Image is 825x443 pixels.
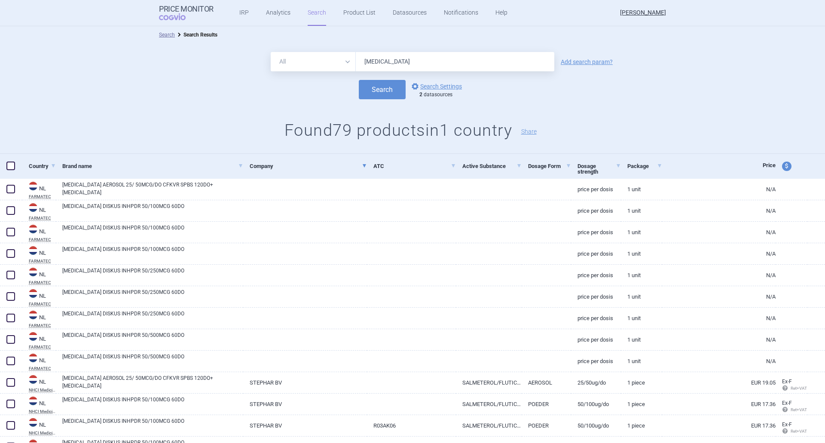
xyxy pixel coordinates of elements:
abbr: FARMATEC — Farmatec, under the Ministry of Health, Welfare and Sport, provides pharmaceutical lic... [29,238,56,242]
a: ATC [373,156,455,177]
a: Add search param? [561,59,613,65]
a: EUR 17.36 [662,394,776,415]
a: price per DOSIS [571,351,620,372]
a: [MEDICAL_DATA] DISKUS INHPDR 50/250MCG 60DO [62,267,243,282]
abbr: FARMATEC — Farmatec, under the Ministry of Health, Welfare and Sport, provides pharmaceutical lic... [29,259,56,263]
img: Netherlands [29,375,37,384]
abbr: NHCI Medicijnkosten — Online database of drug prices developed by the National Health Care Instit... [29,409,56,414]
span: Ex-factory price [782,379,792,385]
a: N/A [662,222,776,243]
a: 1 unit [621,308,662,329]
a: [MEDICAL_DATA] AEROSOL 25/ 50MCG/DO CFKVR SPBS 120DO+[MEDICAL_DATA] [62,181,243,196]
a: SALMETEROL/FLUTICASON [456,372,522,393]
abbr: NHCI Medicijnkosten — Online database of drug prices developed by the National Health Care Instit... [29,431,56,435]
span: Ex-factory price [782,400,792,406]
strong: 2 [419,92,422,98]
a: 1 piece [621,415,662,436]
a: NLNLFARMATEC [22,288,56,306]
a: [MEDICAL_DATA] DISKUS INHPDR 50/100MCG 60DO [62,396,243,411]
span: Price [763,162,776,168]
a: N/A [662,351,776,372]
button: Search [359,80,406,99]
div: datasources [419,92,466,98]
a: NLNLFARMATEC [22,353,56,371]
img: Netherlands [29,354,37,362]
a: [MEDICAL_DATA] DISKUS INHPDR 50/250MCG 60DO [62,288,243,304]
a: 1 unit [621,329,662,350]
a: [MEDICAL_DATA] AEROSOL 25/ 50MCG/DO CFKVR SPBS 120DO+[MEDICAL_DATA] [62,374,243,390]
a: 1 unit [621,200,662,221]
a: N/A [662,243,776,264]
a: EUR 19.05 [662,372,776,393]
a: price per DOSIS [571,222,620,243]
img: Netherlands [29,289,37,298]
a: Search Settings [410,81,462,92]
li: Search Results [175,31,217,39]
a: 1 unit [621,222,662,243]
img: Netherlands [29,418,37,427]
a: NLNLNHCI Medicijnkosten [22,417,56,435]
a: Brand name [62,156,243,177]
a: STEPHAR BV [243,415,367,436]
a: N/A [662,265,776,286]
img: Netherlands [29,397,37,405]
a: Country [29,156,56,177]
a: N/A [662,329,776,350]
abbr: FARMATEC — Farmatec, under the Ministry of Health, Welfare and Sport, provides pharmaceutical lic... [29,302,56,306]
a: 1 piece [621,394,662,415]
a: Ex-F Ret+VAT calc [776,419,807,438]
span: Ret+VAT calc [782,407,815,412]
a: 25/50UG/DO [571,372,620,393]
a: POEDER [522,415,571,436]
a: NLNLFARMATEC [22,224,56,242]
a: [MEDICAL_DATA] DISKUS INHPDR 50/100MCG 60DO [62,224,243,239]
span: Ret+VAT calc [782,386,815,391]
abbr: FARMATEC — Farmatec, under the Ministry of Health, Welfare and Sport, provides pharmaceutical lic... [29,367,56,371]
a: Price MonitorCOGVIO [159,5,214,21]
a: price per DOSIS [571,265,620,286]
abbr: FARMATEC — Farmatec, under the Ministry of Health, Welfare and Sport, provides pharmaceutical lic... [29,195,56,199]
a: 1 unit [621,286,662,307]
a: N/A [662,286,776,307]
a: price per DOSIS [571,179,620,200]
abbr: FARMATEC — Farmatec, under the Ministry of Health, Welfare and Sport, provides pharmaceutical lic... [29,345,56,349]
a: NLNLFARMATEC [22,245,56,263]
a: [MEDICAL_DATA] DISKUS INHPDR 50/100MCG 60DO [62,202,243,218]
img: Netherlands [29,332,37,341]
img: Netherlands [29,203,37,212]
img: Netherlands [29,246,37,255]
a: Dosage Form [528,156,571,177]
strong: Price Monitor [159,5,214,13]
abbr: NHCI Medicijnkosten — Online database of drug prices developed by the National Health Care Instit... [29,388,56,392]
a: R03AK06 [367,415,455,436]
a: NLNLFARMATEC [22,331,56,349]
a: NLNLFARMATEC [22,181,56,199]
a: [MEDICAL_DATA] DISKUS INHPDR 50/500MCG 60DO [62,331,243,347]
a: Company [250,156,367,177]
a: price per DOSIS [571,308,620,329]
a: [MEDICAL_DATA] DISKUS INHPDR 50/500MCG 60DO [62,353,243,368]
img: Netherlands [29,268,37,276]
a: N/A [662,308,776,329]
a: 1 unit [621,351,662,372]
a: Package [627,156,662,177]
img: Netherlands [29,225,37,233]
a: AEROSOL [522,372,571,393]
a: Ex-F Ret+VAT calc [776,376,807,395]
abbr: FARMATEC — Farmatec, under the Ministry of Health, Welfare and Sport, provides pharmaceutical lic... [29,281,56,285]
a: POEDER [522,394,571,415]
a: price per DOSIS [571,243,620,264]
a: SALMETEROL/FLUTICASON [456,415,522,436]
abbr: FARMATEC — Farmatec, under the Ministry of Health, Welfare and Sport, provides pharmaceutical lic... [29,324,56,328]
a: price per DOSIS [571,329,620,350]
a: [MEDICAL_DATA] DISKUS INHPDR 50/100MCG 60DO [62,245,243,261]
a: 1 unit [621,179,662,200]
a: 50/100UG/DO [571,394,620,415]
span: Ret+VAT calc [782,429,815,434]
a: 1 unit [621,243,662,264]
a: price per DOSIS [571,286,620,307]
a: NLNLFARMATEC [22,310,56,328]
a: 1 piece [621,372,662,393]
a: STEPHAR BV [243,372,367,393]
a: 1 unit [621,265,662,286]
